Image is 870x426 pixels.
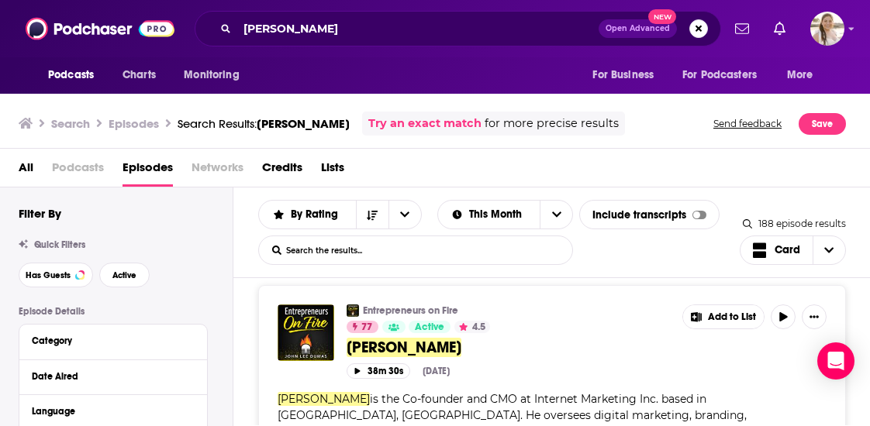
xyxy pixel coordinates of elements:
[19,206,61,221] h2: Filter By
[648,9,676,24] span: New
[34,239,85,250] span: Quick Filters
[768,15,792,42] a: Show notifications dropdown
[579,200,720,229] div: Include transcripts
[123,155,173,187] a: Episodes
[361,320,372,335] span: 77
[810,12,844,46] button: Show profile menu
[415,320,444,335] span: Active
[192,155,243,187] span: Networks
[356,201,388,228] button: Sort Direction
[32,366,195,386] button: Date Aired
[37,60,114,90] button: open menu
[347,338,671,357] a: [PERSON_NAME]
[258,200,422,229] h2: Choose List sort
[262,155,302,187] a: Credits
[743,218,846,229] div: 188 episode results
[599,19,677,38] button: Open AdvancedNew
[99,263,150,287] button: Active
[237,16,599,41] input: Search podcasts, credits, & more...
[368,115,482,132] a: Try an exact match
[347,338,461,357] span: [PERSON_NAME]
[469,209,527,220] span: This Month
[19,263,93,287] button: Has Guests
[347,321,378,333] a: 77
[291,209,344,220] span: By Rating
[48,64,94,86] span: Podcasts
[195,11,721,46] div: Search podcasts, credits, & more...
[438,209,540,220] button: open menu
[19,155,33,187] a: All
[32,401,195,421] button: Language
[178,116,350,131] a: Search Results:[PERSON_NAME]
[454,321,490,333] button: 4.5
[540,201,572,228] button: open menu
[682,64,757,86] span: For Podcasters
[257,116,350,131] span: [PERSON_NAME]
[485,115,619,132] span: for more precise results
[32,335,185,346] div: Category
[810,12,844,46] span: Logged in as acquavie
[606,25,670,33] span: Open Advanced
[817,342,854,380] div: Open Intercom Messenger
[51,116,90,131] h3: Search
[388,201,421,228] button: open menu
[787,64,813,86] span: More
[52,155,104,187] span: Podcasts
[409,321,451,333] a: Active
[802,304,827,329] button: Show More Button
[582,60,673,90] button: open menu
[278,392,370,406] span: [PERSON_NAME]
[32,406,185,417] div: Language
[26,271,71,280] span: Has Guests
[278,304,334,361] img: Brent Gleeson
[363,304,458,317] a: Entrepreneurs on Fire
[799,113,846,135] button: Save
[810,12,844,46] img: User Profile
[32,371,185,382] div: Date Aired
[178,116,350,131] div: Search Results:
[112,271,136,280] span: Active
[740,235,847,265] button: Choose View
[672,60,779,90] button: open menu
[259,209,356,220] button: open menu
[437,200,574,229] h2: Select Date Range
[729,15,755,42] a: Show notifications dropdown
[123,64,156,86] span: Charts
[347,304,359,317] img: Entrepreneurs on Fire
[321,155,344,187] a: Lists
[26,14,174,43] img: Podchaser - Follow, Share and Rate Podcasts
[19,306,208,317] p: Episode Details
[776,60,833,90] button: open menu
[109,116,159,131] h3: Episodes
[423,366,450,376] div: [DATE]
[173,60,259,90] button: open menu
[683,305,764,328] button: Show More Button
[112,60,165,90] a: Charts
[709,112,786,136] button: Send feedback
[592,64,654,86] span: For Business
[708,311,756,323] span: Add to List
[184,64,239,86] span: Monitoring
[32,331,195,350] button: Category
[347,363,410,378] button: 38m 30s
[775,245,800,256] span: Card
